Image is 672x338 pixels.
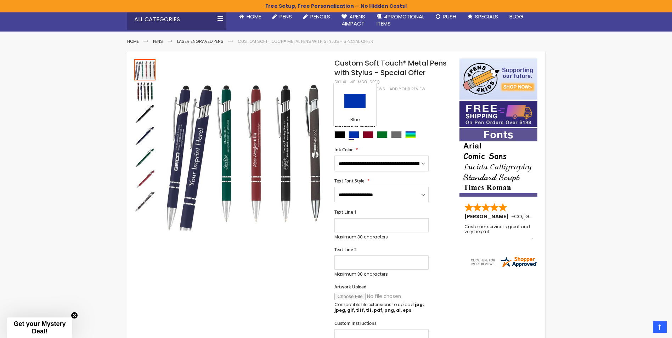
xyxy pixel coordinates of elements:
div: Custom Soft Touch® Metal Pens with Stylus - Special Offer [134,146,156,168]
a: 4Pens4impact [336,9,371,32]
span: Ink Color [334,147,353,153]
div: 4P-MS8-SPEC [350,79,380,85]
span: Specials [475,13,498,20]
div: Burgundy [363,131,373,138]
span: Text Font Style [334,178,365,184]
div: Custom Soft Touch® Metal Pens with Stylus - Special Offer [134,102,156,124]
div: Blue [349,131,359,138]
a: Specials [462,9,504,24]
div: Get your Mystery Deal!Close teaser [7,317,72,338]
span: Custom Instructions [334,320,377,326]
span: Custom Soft Touch® Metal Pens with Stylus - Special Offer [334,58,447,78]
strong: jpg, jpeg, gif, tiff, tif, pdf, png, ai, eps [334,302,424,313]
img: Custom Soft Touch® Metal Pens with Stylus - Special Offer [163,69,325,231]
span: Text Line 1 [334,209,357,215]
button: Close teaser [71,312,78,319]
a: Laser Engraved Pens [177,38,224,44]
div: Black [334,131,345,138]
span: Blog [509,13,523,20]
p: Maximum 30 characters [334,234,429,240]
span: Reviews [368,86,385,92]
div: All Categories [127,9,226,30]
img: Custom Soft Touch® Metal Pens with Stylus - Special Offer [134,191,156,212]
span: [GEOGRAPHIC_DATA] [523,213,575,220]
p: Maximum 30 characters [334,271,429,277]
span: Pencils [310,13,330,20]
a: Home [233,9,267,24]
img: Custom Soft Touch® Metal Pens with Stylus - Special Offer [134,103,156,124]
img: font-personalization-examples [459,128,537,197]
span: 4PROMOTIONAL ITEMS [377,13,424,27]
li: Custom Soft Touch® Metal Pens with Stylus - Special Offer [238,39,373,44]
a: Pencils [298,9,336,24]
div: Custom Soft Touch® Metal Pens with Stylus - Special Offer [134,124,156,146]
span: [PERSON_NAME] [464,213,511,220]
img: Custom Soft Touch® Metal Pens with Stylus - Special Offer [134,81,156,102]
span: CO [514,213,522,220]
div: Custom Soft Touch® Metal Pens with Stylus - Special Offer [134,80,156,102]
span: Get your Mystery Deal! [13,320,66,335]
a: Pens [153,38,163,44]
div: Custom Soft Touch® Metal Pens with Stylus - Special Offer [134,190,156,212]
span: Artwork Upload [334,284,366,290]
strong: SKU [334,79,348,85]
div: Grey [391,131,402,138]
div: Custom Soft Touch® Metal Pens with Stylus - Special Offer [134,58,156,80]
span: - , [511,213,575,220]
span: Pens [279,13,292,20]
img: 4pens 4 kids [459,58,537,100]
a: 4PROMOTIONALITEMS [371,9,430,32]
a: Pens [267,9,298,24]
img: Custom Soft Touch® Metal Pens with Stylus - Special Offer [134,125,156,146]
span: Select A Color [334,122,376,131]
a: Blog [504,9,529,24]
a: Home [127,38,139,44]
div: Blue [335,117,374,124]
div: Customer service is great and very helpful [464,224,533,240]
img: Free shipping on orders over $199 [459,101,537,127]
span: 4Pens 4impact [341,13,365,27]
span: Home [247,13,261,20]
a: Add Your Review [390,86,425,92]
div: Green [377,131,388,138]
a: Rush [430,9,462,24]
img: 4pens.com widget logo [470,255,538,268]
a: 4pens.com certificate URL [470,264,538,270]
img: Custom Soft Touch® Metal Pens with Stylus - Special Offer [134,169,156,190]
span: Text Line 2 [334,247,357,253]
img: Custom Soft Touch® Metal Pens with Stylus - Special Offer [134,147,156,168]
span: Rush [443,13,456,20]
div: Assorted [405,131,416,138]
p: Compatible file extensions to upload: [334,302,429,313]
div: Custom Soft Touch® Metal Pens with Stylus - Special Offer [134,168,156,190]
